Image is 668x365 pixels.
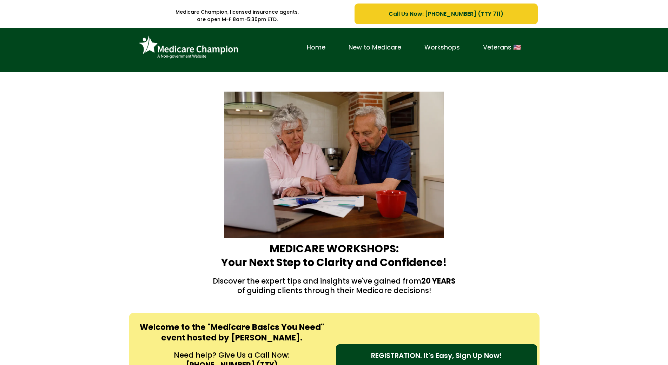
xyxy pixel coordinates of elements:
[471,42,533,53] a: Veterans 🇺🇸
[140,321,324,343] strong: Welcome to the "Medicare Basics You Need" event hosted by [PERSON_NAME].
[413,42,471,53] a: Workshops
[355,4,537,24] a: Call Us Now: 1-833-823-1990 (TTY 711)
[421,276,456,286] strong: 20 YEARS
[131,276,538,286] p: Discover the expert tips and insights we've gained from
[131,8,344,16] p: Medicare Champion, licensed insurance agents,
[138,350,325,360] p: Need help? Give Us a Call Now:
[389,9,503,18] span: Call Us Now: [PHONE_NUMBER] (TTY 711)
[295,42,337,53] a: Home
[131,16,344,23] p: are open M-F 8am-5:30pm ETD.
[131,286,538,295] p: of guiding clients through their Medicare decisions!
[371,350,502,361] span: REGISTRATION. It's Easy, Sign Up Now!
[221,255,447,270] strong: Your Next Step to Clarity and Confidence!
[136,33,241,62] img: Brand Logo
[337,42,413,53] a: New to Medicare
[270,241,399,256] strong: MEDICARE WORKSHOPS:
